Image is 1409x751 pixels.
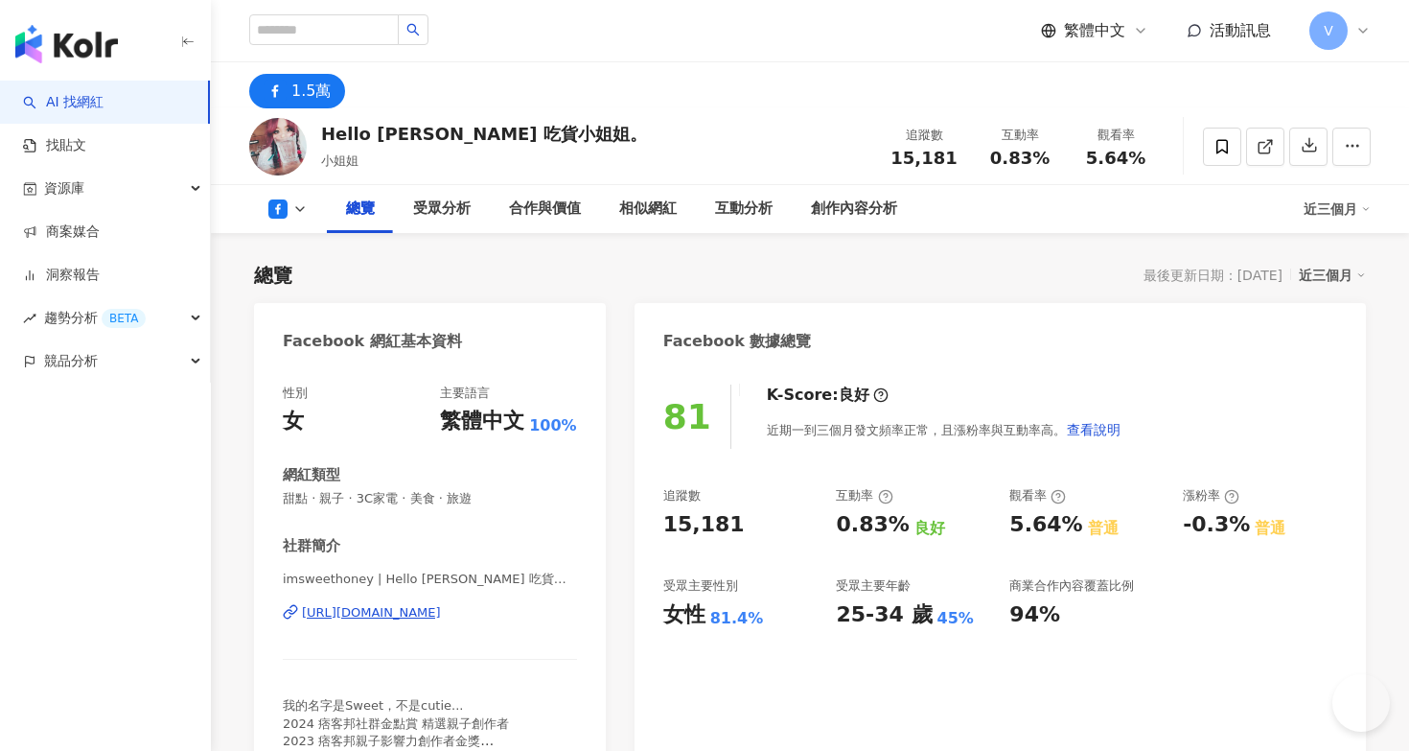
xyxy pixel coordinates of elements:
[1304,194,1371,224] div: 近三個月
[1009,577,1134,595] div: 商業合作內容覆蓋比例
[1183,510,1250,540] div: -0.3%
[663,600,705,630] div: 女性
[1086,149,1145,168] span: 5.64%
[836,600,932,630] div: 25-34 歲
[767,411,1121,449] div: 近期一到三個月發文頻率正常，且漲粉率與互動率高。
[23,136,86,155] a: 找貼文
[836,510,909,540] div: 0.83%
[283,385,308,402] div: 性別
[1079,126,1152,145] div: 觀看率
[1088,518,1119,539] div: 普通
[1009,510,1082,540] div: 5.64%
[44,340,98,383] span: 競品分析
[23,266,100,285] a: 洞察報告
[321,122,647,146] div: Hello [PERSON_NAME] 吃貨小姐姐。
[283,490,577,507] span: 甜點 · 親子 · 3C家電 · 美食 · 旅遊
[406,23,420,36] span: search
[663,510,745,540] div: 15,181
[23,93,104,112] a: searchAI 找網紅
[836,577,911,595] div: 受眾主要年齡
[44,296,146,340] span: 趨勢分析
[1067,422,1120,437] span: 查看說明
[663,487,701,505] div: 追蹤數
[1009,487,1066,505] div: 觀看率
[529,415,576,436] span: 100%
[23,223,100,242] a: 商案媒合
[1143,268,1282,283] div: 最後更新日期：[DATE]
[254,262,292,289] div: 總覽
[321,153,358,168] span: 小姐姐
[1324,20,1333,41] span: V
[102,309,146,328] div: BETA
[440,407,524,436] div: 繁體中文
[767,385,889,406] div: K-Score :
[1064,20,1125,41] span: 繁體中文
[283,331,462,352] div: Facebook 網紅基本資料
[413,198,471,221] div: 受眾分析
[249,118,307,176] img: KOL Avatar
[1299,263,1366,288] div: 近三個月
[1255,518,1285,539] div: 普通
[990,149,1050,168] span: 0.83%
[302,604,441,622] div: [URL][DOMAIN_NAME]
[509,198,581,221] div: 合作與價值
[839,385,869,406] div: 良好
[715,198,773,221] div: 互動分析
[914,518,945,539] div: 良好
[15,25,118,63] img: logo
[440,385,490,402] div: 主要語言
[283,465,340,485] div: 網紅類型
[811,198,897,221] div: 創作內容分析
[1332,674,1390,732] iframe: Help Scout Beacon - Open
[663,397,711,436] div: 81
[619,198,677,221] div: 相似網紅
[663,331,812,352] div: Facebook 數據總覽
[283,536,340,556] div: 社群簡介
[283,571,577,588] span: imsweethoney | Hello [PERSON_NAME] 吃貨小姐姐。 | imsweethoney
[346,198,375,221] div: 總覽
[937,608,974,629] div: 45%
[283,407,304,436] div: 女
[890,148,957,168] span: 15,181
[291,78,331,105] div: 1.5萬
[1066,411,1121,449] button: 查看說明
[710,608,764,629] div: 81.4%
[663,577,738,595] div: 受眾主要性別
[1009,600,1060,630] div: 94%
[23,312,36,325] span: rise
[1183,487,1239,505] div: 漲粉率
[249,74,345,108] button: 1.5萬
[283,604,577,622] a: [URL][DOMAIN_NAME]
[44,167,84,210] span: 資源庫
[836,487,892,505] div: 互動率
[1210,21,1271,39] span: 活動訊息
[888,126,960,145] div: 追蹤數
[983,126,1056,145] div: 互動率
